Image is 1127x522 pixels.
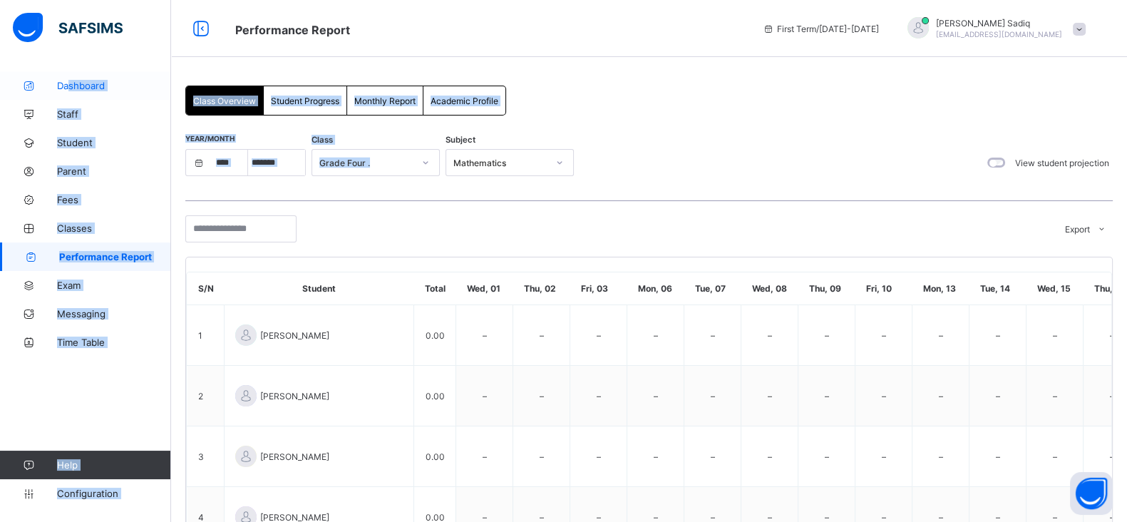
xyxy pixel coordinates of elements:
[193,96,256,106] span: Class Overview
[684,305,741,366] td: –
[638,283,674,294] span: Mon, 06
[57,137,171,148] span: Student
[923,283,959,294] span: Mon, 13
[581,283,617,294] span: Fri, 03
[271,96,339,106] span: Student Progress
[456,426,513,487] td: –
[1026,426,1084,487] td: –
[684,426,741,487] td: –
[1026,366,1084,426] td: –
[354,96,416,106] span: Monthly Report
[187,366,225,426] td: 2
[414,366,456,426] td: 0.00
[312,135,333,145] span: Class
[524,283,560,294] span: Thu, 02
[798,305,855,366] td: –
[513,305,570,366] td: –
[260,330,403,341] span: [PERSON_NAME]
[798,366,855,426] td: –
[570,305,627,366] td: –
[912,426,969,487] td: –
[13,13,123,43] img: safsims
[59,251,171,262] span: Performance Report
[1015,158,1109,168] label: View student projection
[912,305,969,366] td: –
[467,283,503,294] span: Wed, 01
[855,366,912,426] td: –
[57,337,171,348] span: Time Table
[57,108,171,120] span: Staff
[187,426,225,487] td: 3
[57,165,171,177] span: Parent
[319,158,413,168] div: Grade Four .
[57,488,170,499] span: Configuration
[980,283,1016,294] span: Tue, 14
[513,366,570,426] td: –
[741,426,798,487] td: –
[809,283,845,294] span: Thu, 09
[513,426,570,487] td: –
[57,194,171,205] span: Fees
[969,305,1026,366] td: –
[912,366,969,426] td: –
[235,23,350,37] span: Performance Report
[627,366,684,426] td: –
[893,17,1093,41] div: AbubakarSadiq
[741,305,798,366] td: –
[695,283,731,294] span: Tue, 07
[936,30,1062,39] span: [EMAIL_ADDRESS][DOMAIN_NAME]
[570,366,627,426] td: –
[431,96,498,106] span: Academic Profile
[225,272,414,305] th: Student
[570,426,627,487] td: –
[456,305,513,366] td: –
[627,305,684,366] td: –
[969,426,1026,487] td: –
[187,305,225,366] td: 1
[855,426,912,487] td: –
[741,366,798,426] td: –
[260,391,403,401] span: [PERSON_NAME]
[414,426,456,487] td: 0.00
[798,426,855,487] td: –
[414,305,456,366] td: 0.00
[57,280,171,291] span: Exam
[627,426,684,487] td: –
[1026,305,1084,366] td: –
[752,283,788,294] span: Wed, 08
[763,24,879,34] span: session/term information
[185,134,235,143] span: Year/Month
[187,272,225,305] th: S/N
[936,18,1062,29] span: [PERSON_NAME] Sadiq
[1070,472,1113,515] button: Open asap
[414,272,456,305] th: Total
[456,366,513,426] td: –
[57,80,171,91] span: Dashboard
[1065,224,1090,235] span: Export
[57,222,171,234] span: Classes
[866,283,902,294] span: Fri, 10
[453,158,547,168] div: Mathematics
[57,308,171,319] span: Messaging
[1037,283,1073,294] span: Wed, 15
[260,451,403,462] span: [PERSON_NAME]
[684,366,741,426] td: –
[446,135,475,145] span: Subject
[57,459,170,471] span: Help
[855,305,912,366] td: –
[969,366,1026,426] td: –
